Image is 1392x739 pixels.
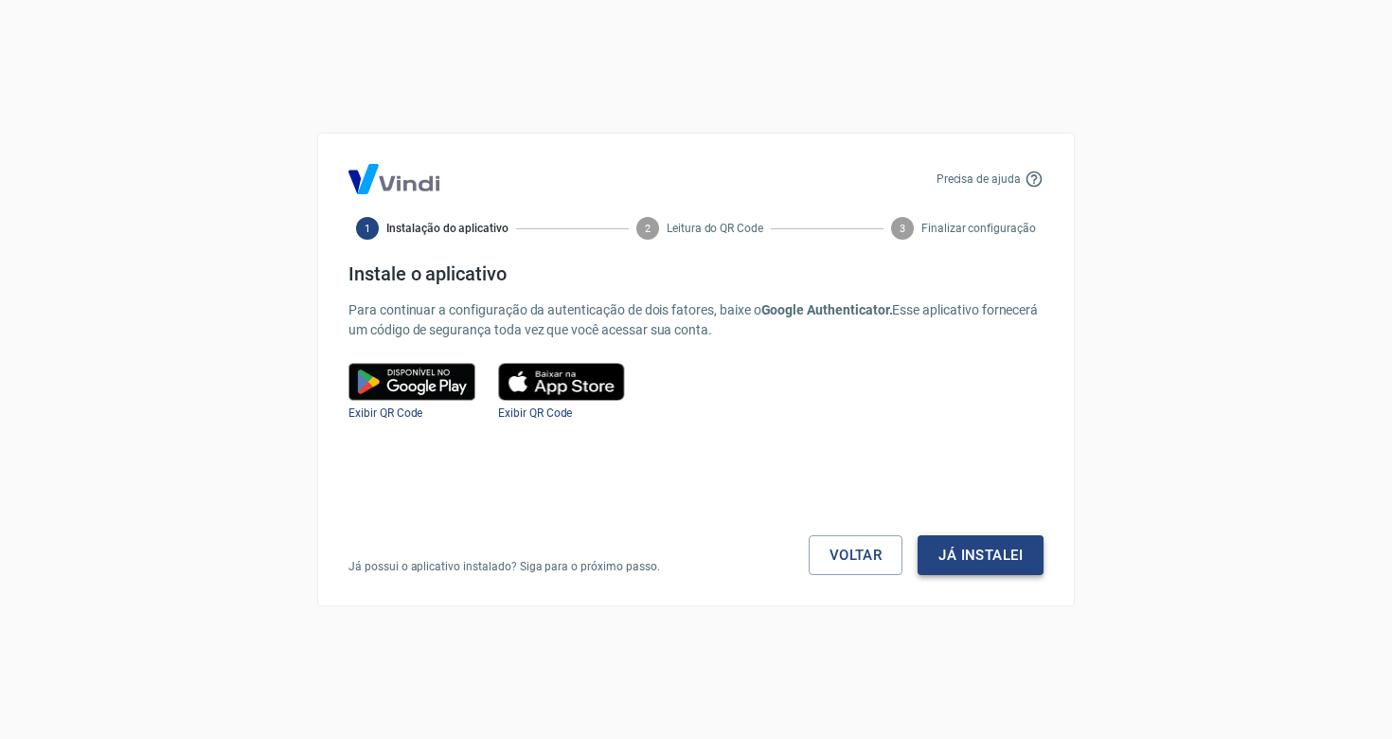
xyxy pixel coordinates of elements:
[918,535,1044,575] button: Já instalei
[937,171,1021,188] p: Precisa de ajuda
[348,406,422,420] a: Exibir QR Code
[498,363,625,401] img: play
[900,223,905,235] text: 3
[365,223,370,235] text: 1
[348,262,1044,285] h4: Instale o aplicativo
[348,558,660,575] p: Já possui o aplicativo instalado? Siga para o próximo passo.
[761,302,893,317] b: Google Authenticator.
[386,220,509,237] span: Instalação do aplicativo
[348,300,1044,340] p: Para continuar a configuração da autenticação de dois fatores, baixe o Esse aplicativo fornecerá ...
[809,535,903,575] a: Voltar
[667,220,763,237] span: Leitura do QR Code
[645,223,651,235] text: 2
[921,220,1036,237] span: Finalizar configuração
[348,363,475,401] img: google play
[498,406,572,420] a: Exibir QR Code
[348,164,439,194] img: Logo Vind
